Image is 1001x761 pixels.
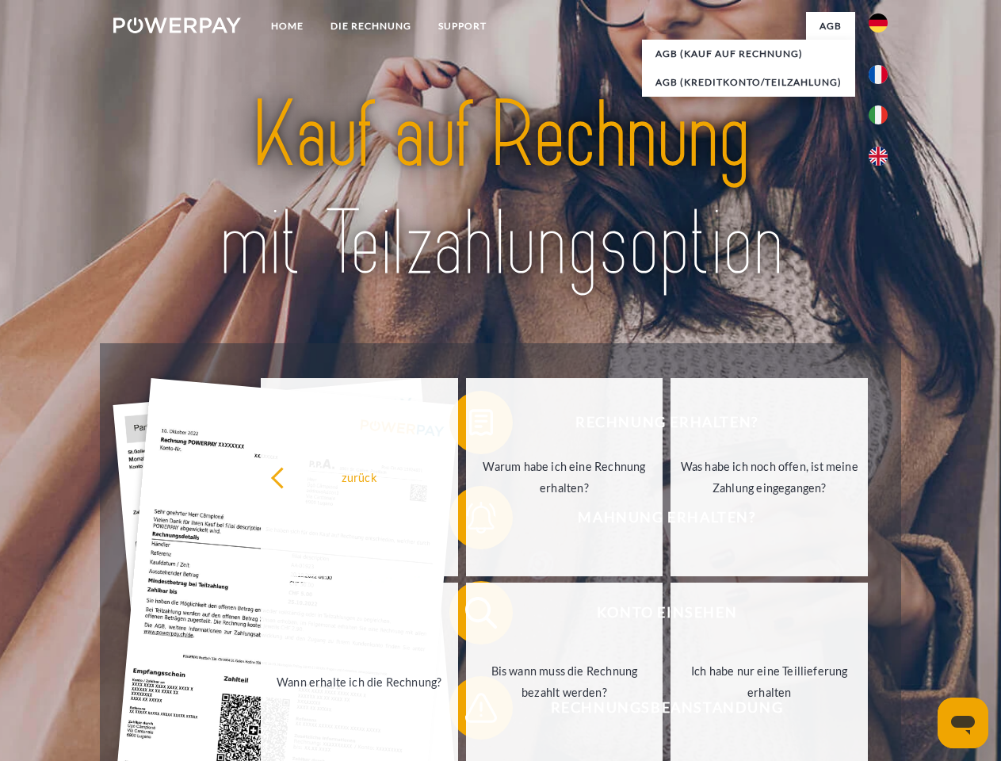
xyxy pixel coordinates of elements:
div: Ich habe nur eine Teillieferung erhalten [680,660,858,703]
a: DIE RECHNUNG [317,12,425,40]
img: de [869,13,888,33]
a: Was habe ich noch offen, ist meine Zahlung eingegangen? [671,378,868,576]
img: fr [869,65,888,84]
a: AGB (Kreditkonto/Teilzahlung) [642,68,855,97]
img: title-powerpay_de.svg [151,76,850,304]
img: en [869,147,888,166]
a: Home [258,12,317,40]
iframe: Schaltfläche zum Öffnen des Messaging-Fensters [938,698,988,748]
div: Wann erhalte ich die Rechnung? [270,671,449,692]
div: Bis wann muss die Rechnung bezahlt werden? [476,660,654,703]
img: logo-powerpay-white.svg [113,17,241,33]
div: zurück [270,466,449,488]
img: it [869,105,888,124]
a: AGB (Kauf auf Rechnung) [642,40,855,68]
div: Was habe ich noch offen, ist meine Zahlung eingegangen? [680,456,858,499]
div: Warum habe ich eine Rechnung erhalten? [476,456,654,499]
a: SUPPORT [425,12,500,40]
a: agb [806,12,855,40]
